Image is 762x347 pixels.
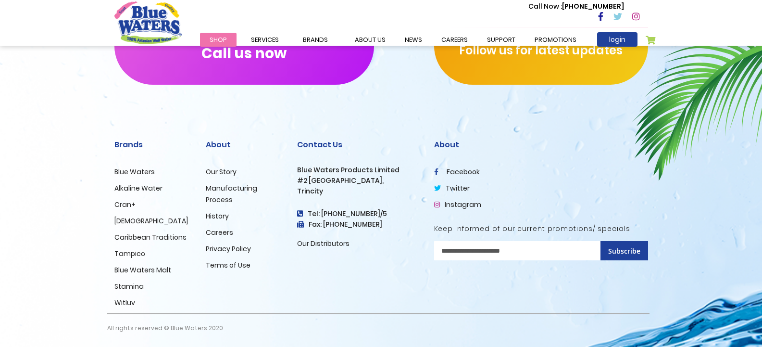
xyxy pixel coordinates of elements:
[345,33,395,47] a: about us
[303,35,328,44] span: Brands
[297,187,420,195] h3: Trincity
[297,220,420,229] h3: Fax: [PHONE_NUMBER]
[114,265,171,275] a: Blue Waters Malt
[206,183,257,205] a: Manufacturing Process
[114,249,145,258] a: Tampico
[528,1,624,12] p: [PHONE_NUMBER]
[434,42,648,59] p: Follow us for latest updates
[432,33,477,47] a: careers
[297,166,420,174] h3: Blue Waters Products Limited
[114,200,136,209] a: Cran+
[525,33,586,47] a: Promotions
[297,140,420,149] h2: Contact Us
[114,183,162,193] a: Alkaline Water
[206,140,283,149] h2: About
[114,1,182,44] a: store logo
[597,32,637,47] a: login
[114,216,188,226] a: [DEMOGRAPHIC_DATA]
[528,1,562,11] span: Call Now :
[114,140,191,149] h2: Brands
[297,239,350,248] a: Our Distributors
[395,33,432,47] a: News
[201,51,287,56] span: Call us now
[114,167,155,177] a: Blue Waters
[107,314,223,342] p: All rights reserved © Blue Waters 2020
[434,167,480,177] a: facebook
[206,260,250,270] a: Terms of Use
[206,244,251,254] a: Privacy Policy
[434,183,470,193] a: twitter
[600,241,648,260] button: Subscribe
[608,246,640,256] span: Subscribe
[251,35,279,44] span: Services
[297,177,420,185] h3: #2 [GEOGRAPHIC_DATA],
[297,210,420,218] h4: Tel: [PHONE_NUMBER]/5
[114,232,187,242] a: Caribbean Traditions
[206,167,237,177] a: Our Story
[114,282,144,291] a: Stamina
[206,228,233,237] a: Careers
[434,140,648,149] h2: About
[114,298,135,308] a: Witluv
[206,211,229,221] a: History
[210,35,227,44] span: Shop
[434,200,481,209] a: Instagram
[434,225,648,233] h5: Keep informed of our current promotions/ specials
[477,33,525,47] a: support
